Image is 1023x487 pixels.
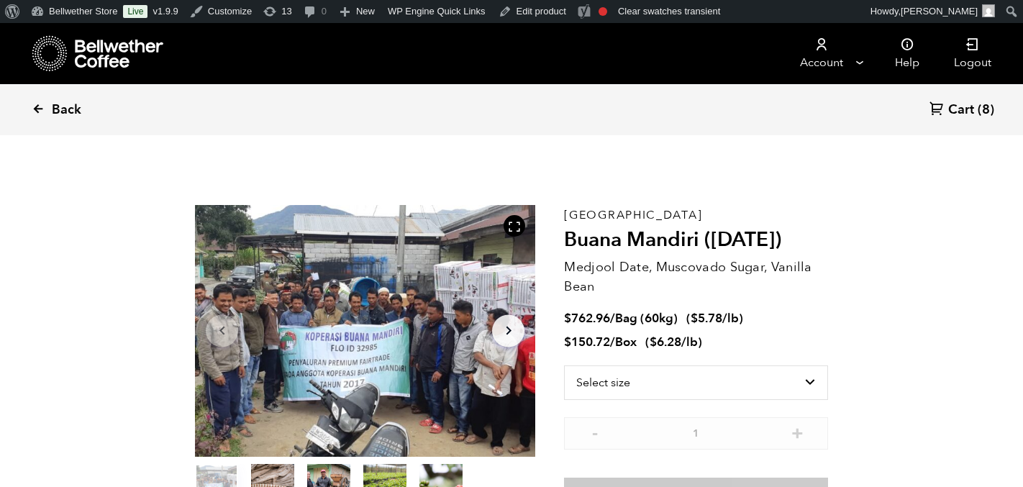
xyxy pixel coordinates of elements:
[610,310,615,327] span: /
[650,334,681,350] bdi: 6.28
[615,334,637,350] span: Box
[564,334,610,350] bdi: 150.72
[681,334,698,350] span: /lb
[52,101,81,119] span: Back
[901,6,978,17] span: [PERSON_NAME]
[564,310,571,327] span: $
[878,23,937,84] a: Help
[691,310,722,327] bdi: 5.78
[586,424,604,439] button: -
[564,228,828,252] h2: Buana Mandiri ([DATE])
[691,310,698,327] span: $
[777,23,865,84] a: Account
[599,7,607,16] div: Focus keyphrase not set
[564,334,571,350] span: $
[722,310,739,327] span: /lb
[123,5,147,18] a: Live
[650,334,657,350] span: $
[929,101,994,120] a: Cart (8)
[937,23,1009,84] a: Logout
[948,101,974,119] span: Cart
[564,310,610,327] bdi: 762.96
[615,310,678,327] span: Bag (60kg)
[610,334,615,350] span: /
[564,258,828,296] p: Medjool Date, Muscovado Sugar, Vanilla Bean
[788,424,806,439] button: +
[686,310,743,327] span: ( )
[978,101,994,119] span: (8)
[645,334,702,350] span: ( )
